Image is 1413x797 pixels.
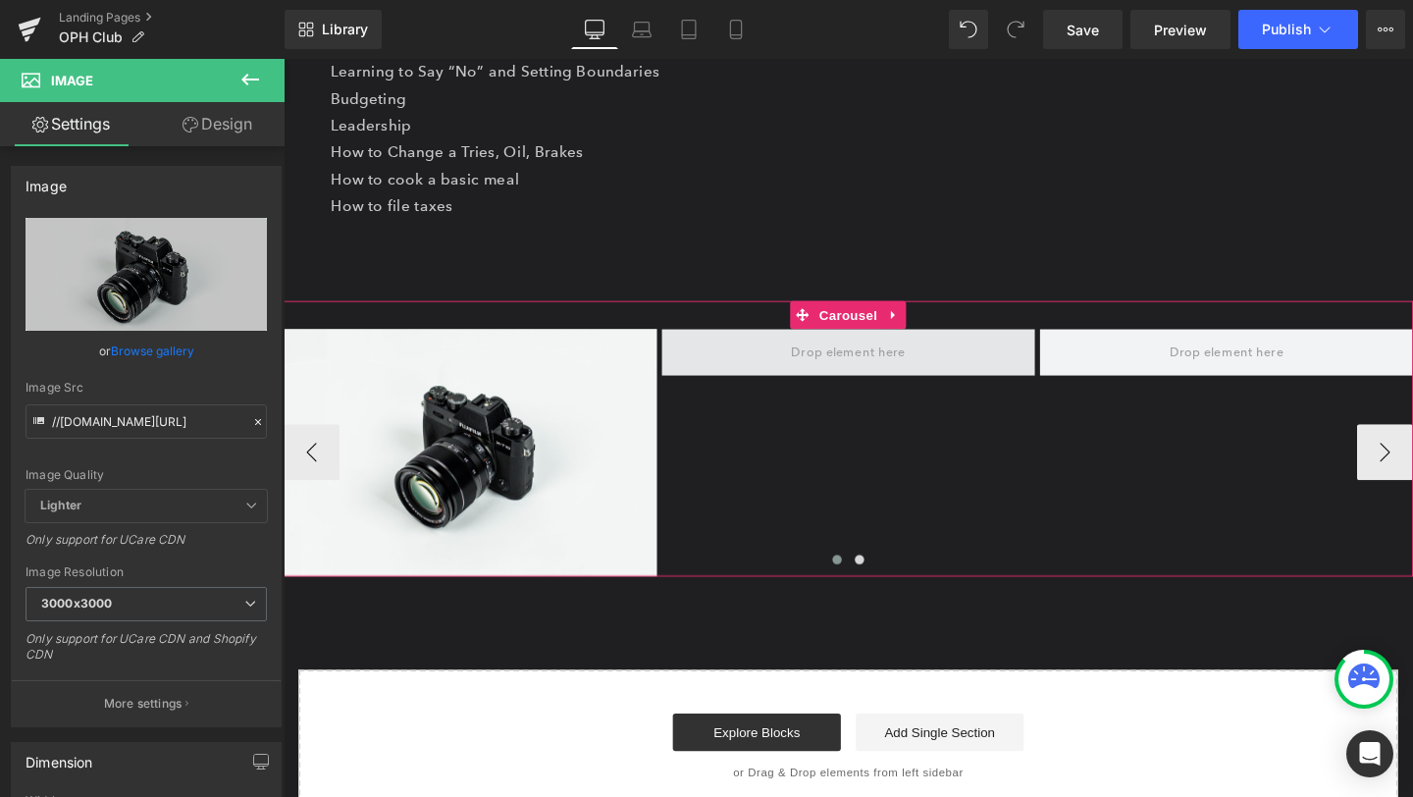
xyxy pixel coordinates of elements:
p: More settings [104,695,183,713]
span: OPH Club [59,29,123,45]
button: Undo [949,10,988,49]
a: Preview [1130,10,1230,49]
button: Publish [1238,10,1358,49]
div: Only support for UCare CDN [26,532,267,560]
a: Laptop [618,10,665,49]
span: Library [322,21,368,38]
a: Tablet [665,10,712,49]
p: How to cook a basic meal [49,113,1138,141]
span: Image [51,73,93,88]
b: Lighter [40,498,81,512]
div: Image Quality [26,468,267,482]
span: Save [1067,20,1099,40]
button: More [1366,10,1405,49]
span: Publish [1262,22,1311,37]
div: Image [26,167,67,194]
div: Image Src [26,381,267,395]
div: Open Intercom Messenger [1346,730,1393,777]
a: Browse gallery [111,334,194,368]
a: Expand / Collapse [629,254,654,284]
p: How to file taxes [49,141,1138,170]
a: Mobile [712,10,759,49]
span: Preview [1154,20,1207,40]
input: Link [26,404,267,439]
p: Leadership [49,56,1138,84]
span: Carousel [558,254,629,284]
div: Dimension [26,743,93,770]
a: Design [146,102,288,146]
div: or [26,341,267,361]
button: Redo [996,10,1035,49]
div: Only support for UCare CDN and Shopify CDN [26,631,267,675]
div: Image Resolution [26,565,267,579]
button: More settings [12,680,281,726]
a: Landing Pages [59,10,285,26]
a: Explore Blocks [409,688,586,727]
b: 3000x3000 [41,596,112,611]
a: Add Single Section [602,688,778,727]
p: How to Change a Tries, Oil, Brakes [49,84,1138,113]
p: or Drag & Drop elements from left sidebar [47,743,1140,757]
a: New Library [285,10,382,49]
a: Desktop [571,10,618,49]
